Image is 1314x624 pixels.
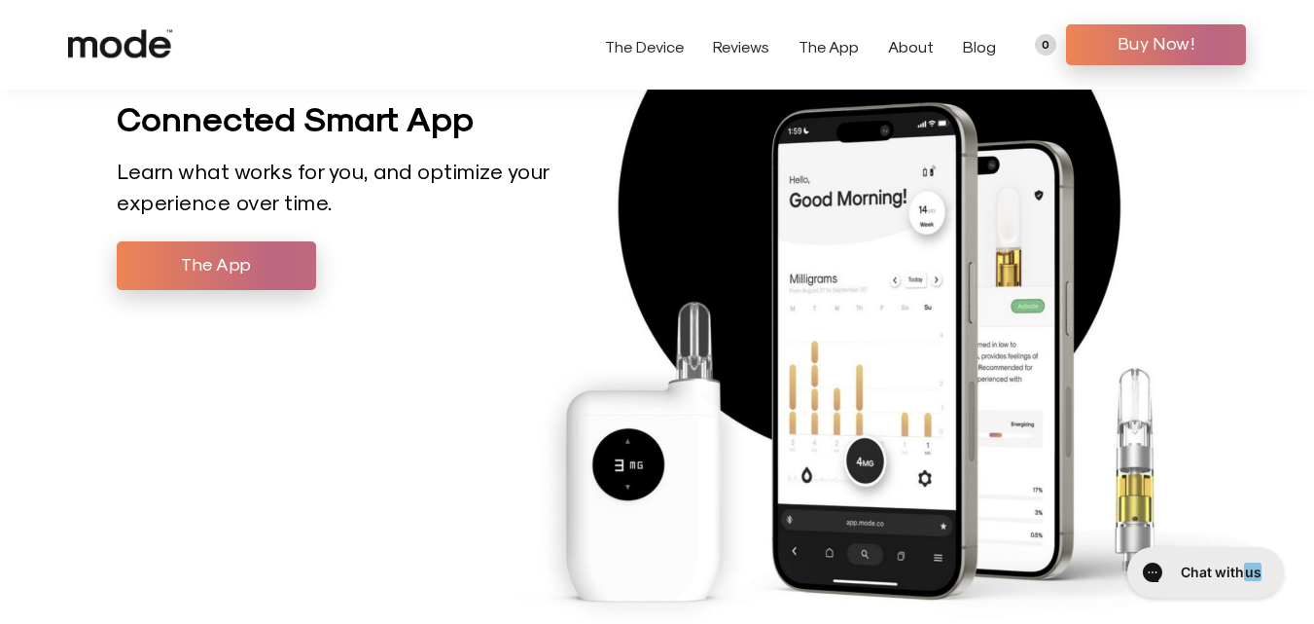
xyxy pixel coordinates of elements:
[117,155,552,217] p: Learn what works for you, and optimize your experience over time.
[799,37,859,55] a: The App
[131,249,302,278] span: The App
[605,37,684,55] a: The Device
[963,37,996,55] a: Blog
[117,241,316,290] a: The App
[117,101,552,135] h2: Connected Smart App
[1081,28,1231,57] span: Buy Now!
[713,37,769,55] a: Reviews
[1035,34,1056,55] a: 0
[1066,24,1246,65] a: Buy Now!
[888,37,934,55] a: About
[1118,540,1295,605] iframe: Gorgias live chat messenger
